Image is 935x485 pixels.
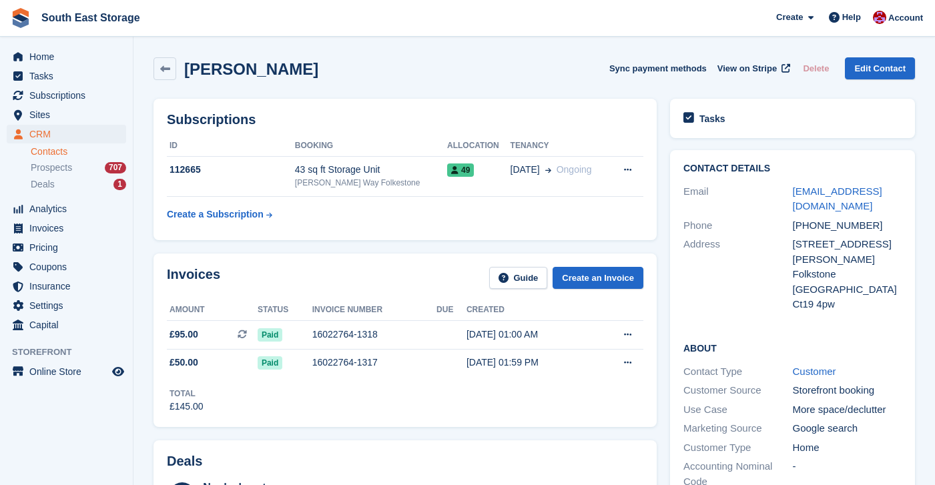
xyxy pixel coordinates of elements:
[31,161,72,174] span: Prospects
[888,11,923,25] span: Account
[712,57,793,79] a: View on Stripe
[793,297,902,312] div: Ct19 4pw
[466,356,594,370] div: [DATE] 01:59 PM
[793,218,902,233] div: [PHONE_NUMBER]
[793,402,902,418] div: More space/declutter
[7,316,126,334] a: menu
[683,402,793,418] div: Use Case
[31,177,126,191] a: Deals 1
[258,356,282,370] span: Paid
[845,57,915,79] a: Edit Contact
[29,105,109,124] span: Sites
[167,135,295,157] th: ID
[7,47,126,66] a: menu
[793,185,882,212] a: [EMAIL_ADDRESS][DOMAIN_NAME]
[167,202,272,227] a: Create a Subscription
[29,238,109,257] span: Pricing
[31,145,126,158] a: Contacts
[7,296,126,315] a: menu
[7,105,126,124] a: menu
[683,218,793,233] div: Phone
[167,300,258,321] th: Amount
[295,135,447,157] th: Booking
[105,162,126,173] div: 707
[447,163,474,177] span: 49
[7,258,126,276] a: menu
[7,238,126,257] a: menu
[489,267,548,289] a: Guide
[29,67,109,85] span: Tasks
[11,8,31,28] img: stora-icon-8386f47178a22dfd0bd8f6a31ec36ba5ce8667c1dd55bd0f319d3a0aa187defe.svg
[511,163,540,177] span: [DATE]
[7,125,126,143] a: menu
[609,57,707,79] button: Sync payment methods
[798,57,834,79] button: Delete
[683,341,902,354] h2: About
[466,300,594,321] th: Created
[29,86,109,105] span: Subscriptions
[793,421,902,436] div: Google search
[7,362,126,381] a: menu
[29,296,109,315] span: Settings
[7,219,126,237] a: menu
[29,47,109,66] span: Home
[258,300,312,321] th: Status
[184,60,318,78] h2: [PERSON_NAME]
[842,11,861,24] span: Help
[31,161,126,175] a: Prospects 707
[167,207,264,221] div: Create a Subscription
[7,67,126,85] a: menu
[29,362,109,381] span: Online Store
[167,454,202,469] h2: Deals
[717,62,777,75] span: View on Stripe
[29,199,109,218] span: Analytics
[167,163,295,177] div: 112665
[683,237,793,312] div: Address
[29,258,109,276] span: Coupons
[258,328,282,342] span: Paid
[31,178,55,191] span: Deals
[29,125,109,143] span: CRM
[7,277,126,296] a: menu
[683,163,902,174] h2: Contact Details
[312,356,436,370] div: 16022764-1317
[110,364,126,380] a: Preview store
[170,400,204,414] div: £145.00
[683,421,793,436] div: Marketing Source
[167,112,643,127] h2: Subscriptions
[12,346,133,359] span: Storefront
[7,86,126,105] a: menu
[683,184,793,214] div: Email
[793,282,902,298] div: [GEOGRAPHIC_DATA]
[683,440,793,456] div: Customer Type
[793,237,902,267] div: [STREET_ADDRESS][PERSON_NAME]
[683,383,793,398] div: Customer Source
[312,328,436,342] div: 16022764-1318
[167,267,220,289] h2: Invoices
[511,135,609,157] th: Tenancy
[793,267,902,282] div: Folkstone
[553,267,643,289] a: Create an Invoice
[36,7,145,29] a: South East Storage
[170,388,204,400] div: Total
[170,356,198,370] span: £50.00
[873,11,886,24] img: Roger Norris
[113,179,126,190] div: 1
[466,328,594,342] div: [DATE] 01:00 AM
[295,177,447,189] div: [PERSON_NAME] Way Folkestone
[776,11,803,24] span: Create
[312,300,436,321] th: Invoice number
[793,366,836,377] a: Customer
[793,440,902,456] div: Home
[29,277,109,296] span: Insurance
[557,164,592,175] span: Ongoing
[170,328,198,342] span: £95.00
[29,219,109,237] span: Invoices
[699,113,725,125] h2: Tasks
[793,383,902,398] div: Storefront booking
[683,364,793,380] div: Contact Type
[295,163,447,177] div: 43 sq ft Storage Unit
[29,316,109,334] span: Capital
[7,199,126,218] a: menu
[436,300,466,321] th: Due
